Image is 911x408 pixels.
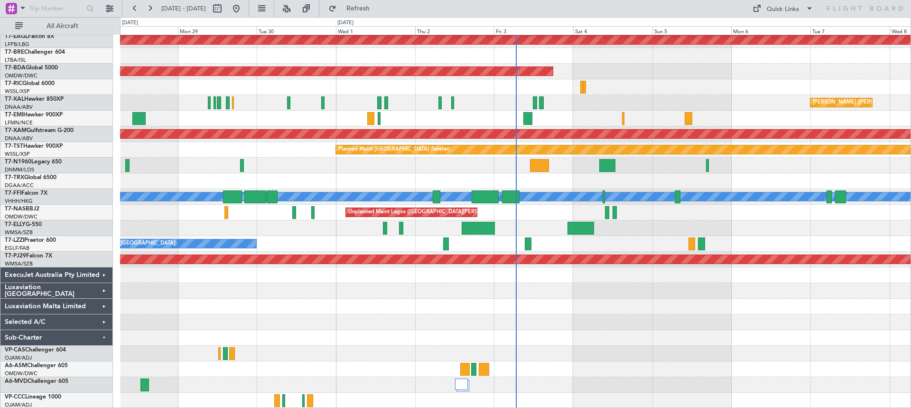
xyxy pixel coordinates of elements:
[161,4,206,13] span: [DATE] - [DATE]
[5,65,58,71] a: T7-BDAGlobal 5000
[5,182,34,189] a: DGAA/ACC
[5,206,26,212] span: T7-NAS
[5,198,33,205] a: VHHH/HKG
[5,213,37,220] a: OMDW/DWC
[5,34,28,39] span: T7-EAGL
[5,379,28,384] span: A6-MVD
[5,119,33,126] a: LFMN/NCE
[494,26,573,35] div: Fri 3
[573,26,652,35] div: Sat 4
[178,26,257,35] div: Mon 29
[5,81,22,86] span: T7-RIC
[5,206,39,212] a: T7-NASBBJ2
[5,143,23,149] span: T7-TST
[257,26,336,35] div: Tue 30
[25,23,100,29] span: All Aircraft
[5,260,33,267] a: WMSA/SZB
[5,159,62,165] a: T7-N1960Legacy 650
[5,379,68,384] a: A6-MVDChallenger 605
[5,112,63,118] a: T7-EMIHawker 900XP
[5,363,68,369] a: A6-ASMChallenger 605
[5,143,63,149] a: T7-TSTHawker 900XP
[5,159,31,165] span: T7-N1960
[338,142,450,157] div: Planned Maint [GEOGRAPHIC_DATA] (Seletar)
[324,1,381,16] button: Refresh
[5,222,42,228] a: T7-ELLYG-550
[5,49,24,55] span: T7-BRE
[5,96,64,102] a: T7-XALHawker 850XP
[5,253,52,259] a: T7-PJ29Falcon 7X
[748,1,818,16] button: Quick Links
[338,5,378,12] span: Refresh
[5,34,54,39] a: T7-EAGLFalcon 8X
[5,49,65,55] a: T7-BREChallenger 604
[5,354,32,361] a: OJAM/ADJ
[767,5,799,14] div: Quick Links
[5,104,33,111] a: DNAA/ABV
[5,190,21,196] span: T7-FFI
[337,19,353,27] div: [DATE]
[5,229,33,236] a: WMSA/SZB
[5,57,26,64] a: LTBA/ISL
[5,112,23,118] span: T7-EMI
[5,81,55,86] a: T7-RICGlobal 6000
[5,394,61,400] a: VP-CCCLineage 1000
[5,128,74,133] a: T7-XAMGulfstream G-200
[5,222,26,228] span: T7-ELLY
[731,26,810,35] div: Mon 6
[5,151,30,158] a: WSSL/XSP
[5,128,27,133] span: T7-XAM
[5,394,25,400] span: VP-CCC
[5,175,24,180] span: T7-TRX
[5,190,47,196] a: T7-FFIFalcon 7X
[29,1,84,16] input: Trip Number
[5,363,27,369] span: A6-ASM
[99,26,178,35] div: Sun 28
[652,26,732,35] div: Sun 5
[5,96,24,102] span: T7-XAL
[5,88,30,95] a: WSSL/XSP
[5,237,24,243] span: T7-LZZI
[5,245,29,252] a: EGLF/FAB
[5,370,37,377] a: OMDW/DWC
[5,166,34,173] a: DNMM/LOS
[5,41,29,48] a: LFPB/LBG
[5,175,56,180] a: T7-TRXGlobal 6500
[5,135,33,142] a: DNAA/ABV
[5,237,56,243] a: T7-LZZIPraetor 600
[5,65,26,71] span: T7-BDA
[5,253,26,259] span: T7-PJ29
[10,19,103,34] button: All Aircraft
[348,205,508,219] div: Unplanned Maint Lagos ([GEOGRAPHIC_DATA][PERSON_NAME])
[5,72,37,79] a: OMDW/DWC
[336,26,415,35] div: Wed 1
[810,26,890,35] div: Tue 7
[122,19,138,27] div: [DATE]
[5,347,25,353] span: VP-CAS
[5,347,66,353] a: VP-CASChallenger 604
[415,26,494,35] div: Thu 2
